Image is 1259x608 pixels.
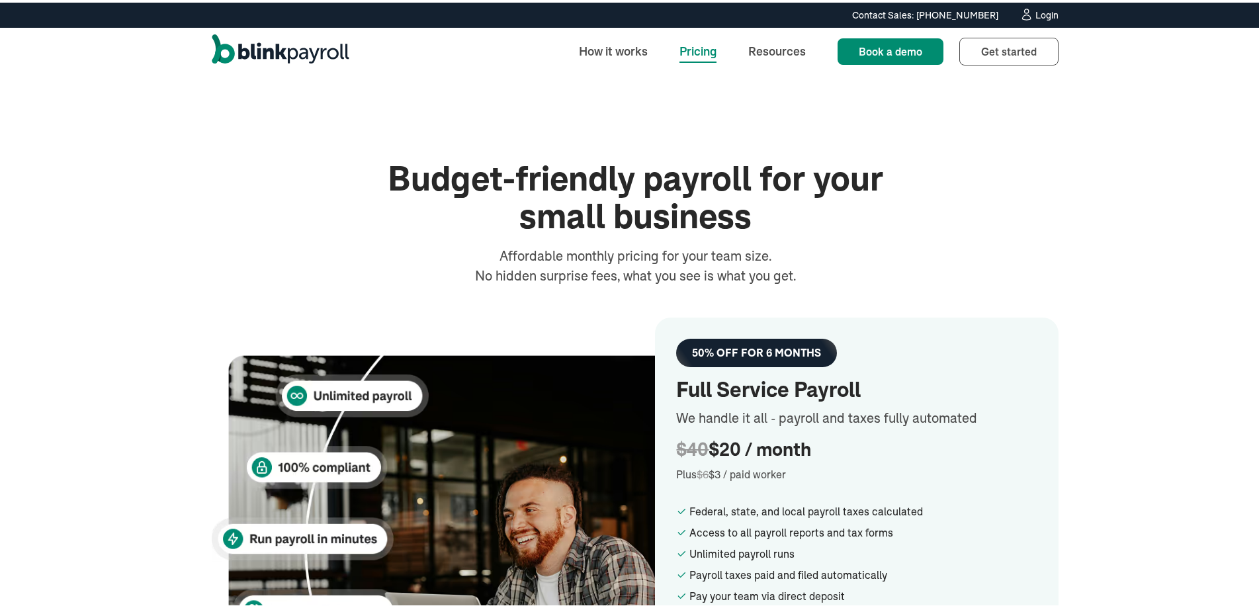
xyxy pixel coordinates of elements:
[212,32,349,66] a: home
[676,437,709,457] span: $40
[692,344,821,357] div: 50% OFF FOR 6 MONTHS
[676,464,1037,480] div: Plus $3 / paid worker
[689,586,1037,601] div: Pay your team via direct deposit
[676,375,1037,400] h2: Full Service Payroll
[859,42,922,56] span: Book a demo
[1020,5,1059,20] a: Login
[852,6,998,20] div: Contact Sales: [PHONE_NUMBER]
[981,42,1037,56] span: Get started
[669,34,727,63] a: Pricing
[1035,8,1059,17] div: Login
[676,436,1037,458] div: $20 / month
[689,543,1037,559] div: Unlimited payroll runs
[471,243,799,283] div: Affordable monthly pricing for your team size. No hidden surprise fees, what you see is what you ...
[738,34,816,63] a: Resources
[689,564,1037,580] div: Payroll taxes paid and filed automatically
[689,501,1037,517] div: Federal, state, and local payroll taxes calculated
[370,157,900,233] h1: Budget-friendly payroll for your small business
[697,465,709,478] span: $6
[959,35,1059,63] a: Get started
[689,522,1037,538] div: Access to all payroll reports and tax forms
[838,36,943,62] a: Book a demo
[676,406,1037,425] div: We handle it all - payroll and taxes fully automated
[568,34,658,63] a: How it works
